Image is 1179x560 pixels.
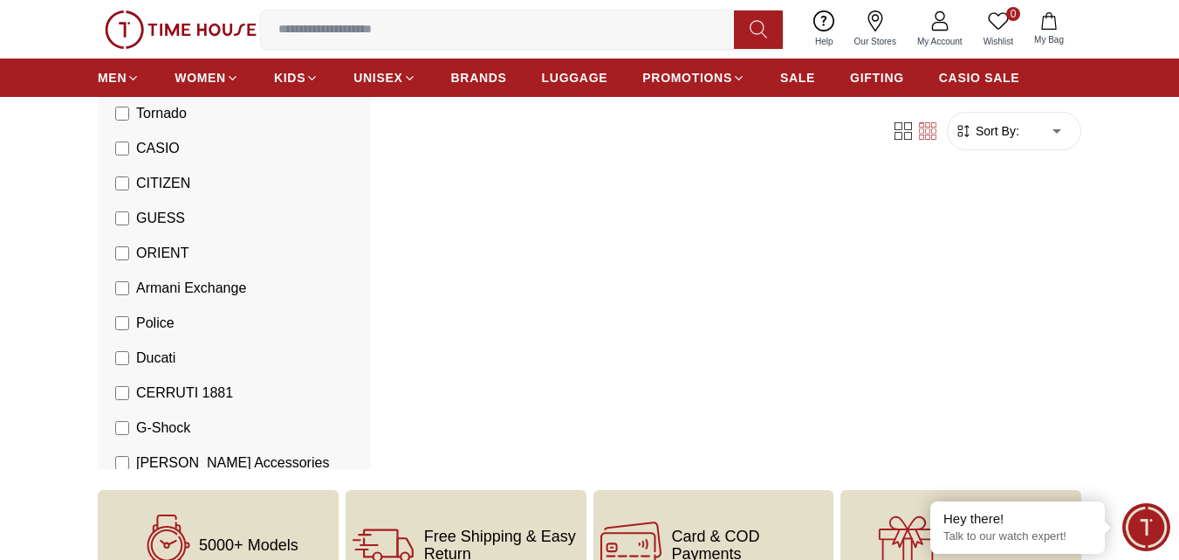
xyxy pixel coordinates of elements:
[353,69,402,86] span: UNISEX
[136,243,189,264] span: ORIENT
[910,35,970,48] span: My Account
[98,69,127,86] span: MEN
[642,62,745,93] a: PROMOTIONS
[542,62,608,93] a: LUGGAGE
[199,536,298,554] span: 5000+ Models
[115,281,129,295] input: Armani Exchange
[136,418,190,439] span: G-Shock
[175,69,226,86] span: WOMEN
[98,62,140,93] a: MEN
[844,7,907,52] a: Our Stores
[136,138,180,159] span: CASIO
[850,62,904,93] a: GIFTING
[939,62,1020,93] a: CASIO SALE
[115,456,129,470] input: [PERSON_NAME] Accessories
[115,316,129,330] input: Police
[808,35,840,48] span: Help
[105,10,257,49] img: ...
[115,107,129,121] input: Tornado
[542,69,608,86] span: LUGGAGE
[1027,33,1071,46] span: My Bag
[136,278,246,299] span: Armani Exchange
[115,246,129,260] input: ORIENT
[115,176,129,190] input: CITIZEN
[973,7,1024,52] a: 0Wishlist
[955,122,1019,140] button: Sort By:
[115,386,129,400] input: CERRUTI 1881
[451,62,507,93] a: BRANDS
[780,62,815,93] a: SALE
[943,510,1092,528] div: Hey there!
[136,208,185,229] span: GUESS
[1024,9,1074,50] button: My Bag
[847,35,903,48] span: Our Stores
[1122,503,1170,551] div: Chat Widget
[353,62,415,93] a: UNISEX
[939,69,1020,86] span: CASIO SALE
[943,529,1092,544] p: Talk to our watch expert!
[115,421,129,435] input: G-Shock
[175,62,239,93] a: WOMEN
[136,173,190,194] span: CITIZEN
[977,35,1020,48] span: Wishlist
[136,313,175,334] span: Police
[274,62,319,93] a: KIDS
[451,69,507,86] span: BRANDS
[115,211,129,225] input: GUESS
[274,69,305,86] span: KIDS
[642,69,732,86] span: PROMOTIONS
[972,122,1019,140] span: Sort By:
[780,69,815,86] span: SALE
[1006,7,1020,21] span: 0
[136,383,233,404] span: CERRUTI 1881
[115,142,129,156] input: CASIO
[850,69,904,86] span: GIFTING
[136,453,329,474] span: [PERSON_NAME] Accessories
[136,103,187,124] span: Tornado
[115,351,129,365] input: Ducati
[805,7,844,52] a: Help
[136,348,175,369] span: Ducati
